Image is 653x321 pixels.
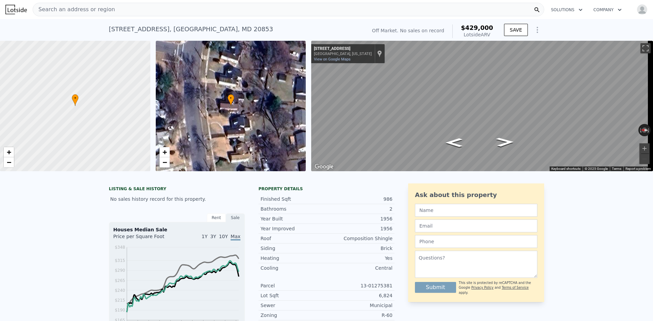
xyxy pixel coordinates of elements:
a: View on Google Maps [314,57,351,61]
button: Company [588,4,627,16]
div: Cooling [261,265,326,271]
a: Terms of Service [502,286,529,289]
div: Brick [326,245,392,252]
span: Search an address or region [33,5,115,14]
span: + [162,148,167,156]
div: 1956 [326,225,392,232]
div: Central [326,265,392,271]
img: Lotside [5,5,27,14]
button: Toggle fullscreen view [640,43,651,53]
span: − [162,158,167,166]
span: • [228,95,234,101]
button: Zoom out [639,154,650,164]
div: Siding [261,245,326,252]
tspan: $265 [115,278,125,283]
button: Reset the view [638,127,651,133]
tspan: $190 [115,308,125,313]
div: Parcel [261,282,326,289]
div: Roof [261,235,326,242]
div: No sales history record for this property. [109,193,245,205]
a: Zoom in [4,147,14,157]
div: Lot Sqft [261,292,326,299]
a: Privacy Policy [471,286,493,289]
a: Open this area in Google Maps (opens a new window) [313,162,335,171]
tspan: $348 [115,245,125,250]
div: Municipal [326,302,392,309]
tspan: $240 [115,288,125,293]
tspan: $290 [115,268,125,273]
div: 2 [326,206,392,212]
div: 13-01275381 [326,282,392,289]
div: Property details [258,186,395,192]
div: Sewer [261,302,326,309]
div: Rent [207,213,226,222]
span: © 2025 Google [585,167,608,171]
span: + [7,148,11,156]
a: Report a problem [625,167,651,171]
div: This site is protected by reCAPTCHA and the Google and apply. [459,281,537,295]
input: Phone [415,235,537,248]
div: Bathrooms [261,206,326,212]
div: Composition Shingle [326,235,392,242]
button: Zoom in [639,143,650,154]
button: Submit [415,282,456,293]
tspan: $215 [115,298,125,303]
span: 3Y [210,234,216,239]
button: Show Options [531,23,544,37]
div: Ask about this property [415,190,537,200]
div: LISTING & SALE HISTORY [109,186,245,193]
a: Show location on map [377,50,382,57]
div: Map [311,41,653,171]
div: R-60 [326,312,392,319]
img: Google [313,162,335,171]
path: Go North, Grenoble Dr [439,136,469,149]
div: • [72,94,79,106]
div: Price per Square Foot [113,233,177,244]
span: Max [231,234,240,240]
div: 986 [326,196,392,202]
div: Yes [326,255,392,262]
a: Zoom in [160,147,170,157]
a: Zoom out [160,157,170,167]
span: 10Y [219,234,228,239]
div: [STREET_ADDRESS] [314,46,372,52]
button: SAVE [504,24,528,36]
div: Zoning [261,312,326,319]
div: 1956 [326,215,392,222]
div: Heating [261,255,326,262]
a: Terms (opens in new tab) [612,167,621,171]
button: Keyboard shortcuts [551,166,581,171]
div: Year Built [261,215,326,222]
div: Lotside ARV [461,31,493,38]
input: Name [415,204,537,217]
button: Rotate counterclockwise [638,124,642,136]
input: Email [415,219,537,232]
div: [GEOGRAPHIC_DATA], [US_STATE] [314,52,372,56]
span: • [72,95,79,101]
div: Street View [311,41,653,171]
img: avatar [637,4,648,15]
a: Zoom out [4,157,14,167]
span: $429,000 [461,24,493,31]
button: Rotate clockwise [647,124,651,136]
div: 6,824 [326,292,392,299]
button: Solutions [546,4,588,16]
span: − [7,158,11,166]
path: Go South, Grenoble Dr [488,135,521,149]
div: [STREET_ADDRESS] , [GEOGRAPHIC_DATA] , MD 20853 [109,24,273,34]
div: Year Improved [261,225,326,232]
span: 1Y [202,234,207,239]
tspan: $315 [115,258,125,263]
div: Finished Sqft [261,196,326,202]
div: • [228,94,234,106]
div: Sale [226,213,245,222]
div: Off Market. No sales on record [372,27,444,34]
div: Houses Median Sale [113,226,240,233]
